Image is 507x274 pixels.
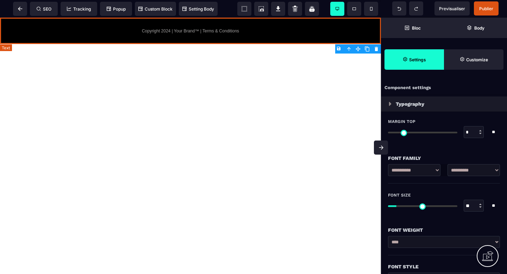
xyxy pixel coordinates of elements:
strong: Customize [466,57,488,62]
span: SEO [37,6,51,12]
img: loading [389,102,392,106]
strong: Body [474,25,484,31]
div: Font Family [388,154,500,162]
span: Screenshot [254,2,268,16]
span: Publier [479,6,493,11]
div: Font Style [388,262,500,271]
strong: Settings [409,57,426,62]
span: Settings [384,49,444,70]
strong: Bloc [412,25,421,31]
span: Open Layer Manager [444,18,507,38]
span: Previsualiser [439,6,465,11]
span: Popup [107,6,126,12]
p: Typography [396,100,424,108]
span: Open Blocks [381,18,444,38]
span: Font Size [388,192,411,198]
span: View components [237,2,251,16]
div: Font Weight [388,226,500,234]
span: Margin Top [388,119,415,124]
span: Tracking [67,6,91,12]
span: Setting Body [182,6,214,12]
div: Component settings [381,81,507,95]
span: Preview [434,1,470,15]
span: Custom Block [138,6,173,12]
span: Open Style Manager [444,49,503,70]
